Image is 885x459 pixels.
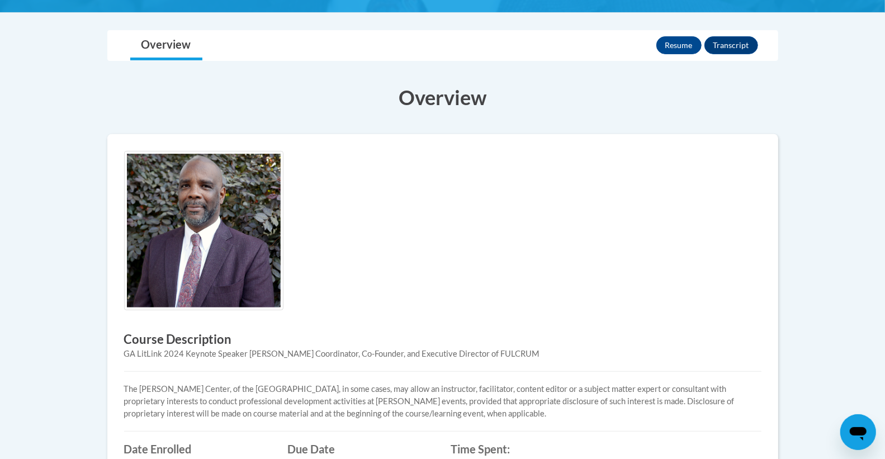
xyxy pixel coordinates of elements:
[107,83,778,111] h3: Overview
[124,331,761,348] h3: Course Description
[124,443,271,455] label: Date Enrolled
[840,414,876,450] iframe: Button to launch messaging window
[656,36,702,54] button: Resume
[451,443,598,455] label: Time Spent:
[124,348,761,360] div: GA LitLink 2024 Keynote Speaker [PERSON_NAME] Coordinator, Co-Founder, and Executive Director of ...
[704,36,758,54] button: Transcript
[124,383,761,420] p: The [PERSON_NAME] Center, of the [GEOGRAPHIC_DATA], in some cases, may allow an instructor, facil...
[130,31,202,60] a: Overview
[287,443,434,455] label: Due Date
[124,151,283,310] img: Course logo image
